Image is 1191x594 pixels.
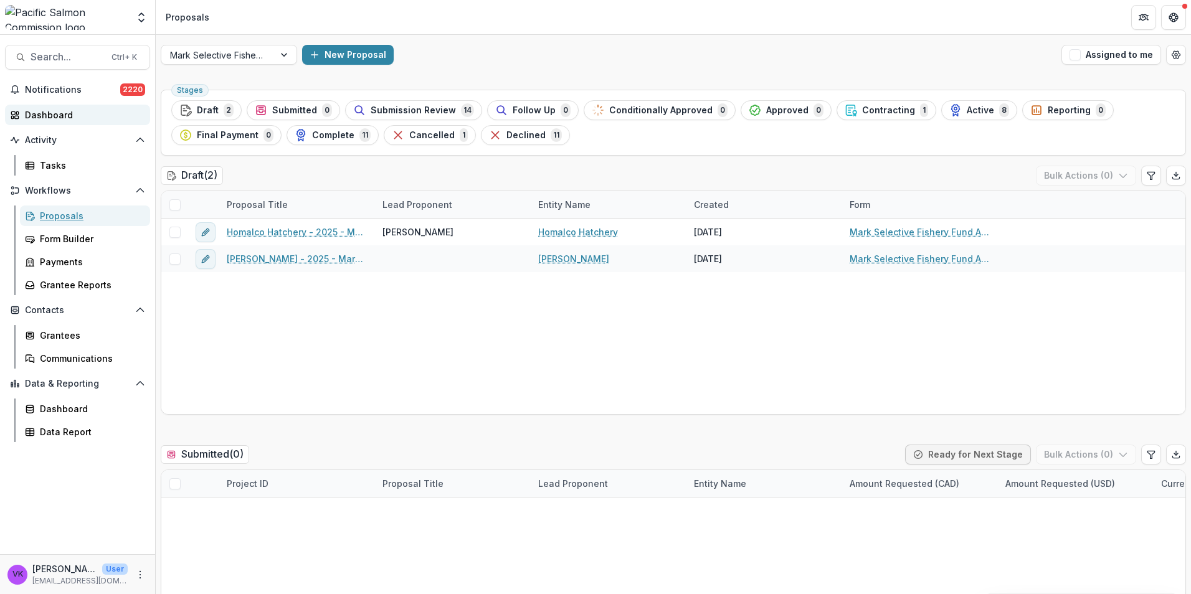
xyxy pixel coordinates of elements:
[941,100,1017,120] button: Active8
[161,8,214,26] nav: breadcrumb
[513,105,556,116] span: Follow Up
[219,191,375,218] div: Proposal Title
[227,225,368,238] a: Homalco Hatchery - 2025 - Mark Selective Fishery Fund Application 2025
[40,232,140,245] div: Form Builder
[998,470,1154,497] div: Amount Requested (USD)
[219,198,295,211] div: Proposal Title
[5,181,150,200] button: Open Workflows
[40,159,140,172] div: Tasks
[40,278,140,291] div: Grantee Reports
[1166,45,1186,65] button: Open table manager
[998,477,1122,490] div: Amount Requested (USD)
[1036,445,1136,464] button: Bulk Actions (0)
[375,191,531,218] div: Lead Proponent
[322,103,332,117] span: 0
[25,108,140,121] div: Dashboard
[814,103,823,117] span: 0
[20,155,150,176] a: Tasks
[196,222,216,242] button: edit
[686,470,842,497] div: Entity Name
[20,325,150,346] a: Grantees
[25,85,120,95] span: Notifications
[5,374,150,394] button: Open Data & Reporting
[219,470,375,497] div: Project ID
[272,105,317,116] span: Submitted
[133,5,150,30] button: Open entity switcher
[460,128,468,142] span: 1
[25,186,130,196] span: Workflows
[609,105,713,116] span: Conditionally Approved
[561,103,571,117] span: 0
[967,105,994,116] span: Active
[384,125,476,145] button: Cancelled1
[1036,166,1136,186] button: Bulk Actions (0)
[5,45,150,70] button: Search...
[263,128,273,142] span: 0
[531,191,686,218] div: Entity Name
[40,402,140,415] div: Dashboard
[905,445,1031,464] button: Ready for Next Stage
[842,477,967,490] div: Amount Requested (CAD)
[227,252,368,265] a: [PERSON_NAME] - 2025 - Mark Selective Fishery Fund Application 2025
[694,252,722,265] div: [DATE]
[862,105,915,116] span: Contracting
[161,445,249,463] h2: Submitted ( 0 )
[920,103,928,117] span: 1
[40,329,140,342] div: Grantees
[531,477,615,490] div: Lead Proponent
[1022,100,1114,120] button: Reporting0
[538,225,618,238] a: Homalco Hatchery
[247,100,340,120] button: Submitted0
[551,128,562,142] span: 11
[842,191,998,218] div: Form
[219,477,276,490] div: Project ID
[5,80,150,100] button: Notifications2220
[718,103,728,117] span: 0
[506,130,546,141] span: Declined
[20,229,150,249] a: Form Builder
[171,125,282,145] button: Final Payment0
[842,198,878,211] div: Form
[375,198,460,211] div: Lead Proponent
[20,252,150,272] a: Payments
[1048,105,1091,116] span: Reporting
[1141,445,1161,464] button: Edit table settings
[686,198,736,211] div: Created
[461,103,474,117] span: 14
[538,252,609,265] a: [PERSON_NAME]
[196,249,216,269] button: edit
[5,105,150,125] a: Dashboard
[584,100,736,120] button: Conditionally Approved0
[741,100,832,120] button: Approved0
[345,100,482,120] button: Submission Review14
[686,191,842,218] div: Created
[133,567,148,582] button: More
[177,86,203,95] span: Stages
[850,252,990,265] a: Mark Selective Fishery Fund Application 2025
[224,103,234,117] span: 2
[20,275,150,295] a: Grantee Reports
[694,225,722,238] div: [DATE]
[31,51,104,63] span: Search...
[20,348,150,369] a: Communications
[166,11,209,24] div: Proposals
[382,225,453,238] span: [PERSON_NAME]
[1166,166,1186,186] button: Export table data
[359,128,371,142] span: 11
[531,198,598,211] div: Entity Name
[161,166,223,184] h2: Draft ( 2 )
[371,105,456,116] span: Submission Review
[842,470,998,497] div: Amount Requested (CAD)
[487,100,579,120] button: Follow Up0
[1096,103,1106,117] span: 0
[40,352,140,365] div: Communications
[1166,445,1186,464] button: Export table data
[102,563,128,575] p: User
